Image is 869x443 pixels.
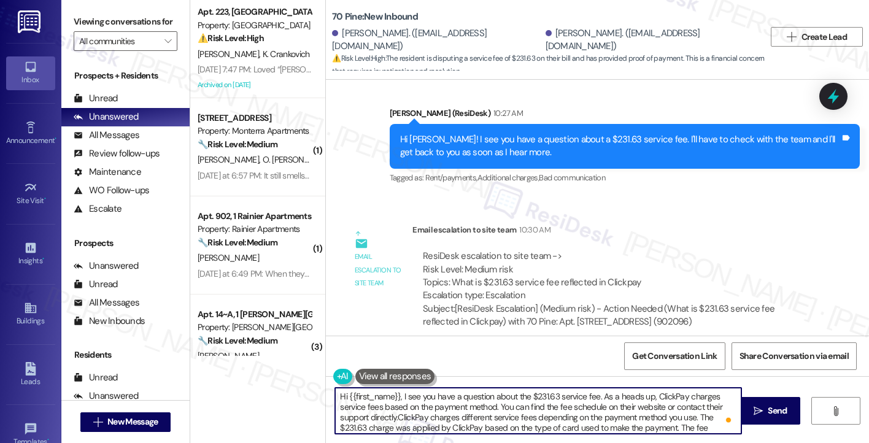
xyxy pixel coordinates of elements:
[74,390,139,403] div: Unanswered
[74,315,145,328] div: New Inbounds
[6,177,55,210] a: Site Visit •
[74,296,139,309] div: All Messages
[107,415,158,428] span: New Message
[198,48,263,60] span: [PERSON_NAME]
[6,56,55,90] a: Inbox
[198,308,311,321] div: Apt. 14~A, 1 [PERSON_NAME][GEOGRAPHIC_DATA] (new)
[74,12,177,31] label: Viewing conversations for
[632,350,717,363] span: Get Conversation Link
[740,350,849,363] span: Share Conversation via email
[355,250,403,290] div: Email escalation to site team
[198,112,311,125] div: [STREET_ADDRESS]
[164,36,171,46] i: 
[198,252,259,263] span: [PERSON_NAME]
[74,147,160,160] div: Review follow-ups
[263,154,334,165] span: O. [PERSON_NAME]
[624,342,725,370] button: Get Conversation Link
[477,172,539,183] span: Additional charges ,
[335,388,741,434] textarea: To enrich screen reader interactions, please activate Accessibility in Grammarly extension settings
[44,195,46,203] span: •
[74,166,141,179] div: Maintenance
[55,134,56,143] span: •
[390,169,860,187] div: Tagged as:
[79,31,158,51] input: All communities
[801,31,847,44] span: Create Lead
[74,129,139,142] div: All Messages
[390,107,860,124] div: [PERSON_NAME] (ResiDesk)
[412,223,814,241] div: Email escalation to site team
[490,107,523,120] div: 10:27 AM
[61,69,190,82] div: Prospects + Residents
[74,202,122,215] div: Escalate
[546,27,755,53] div: [PERSON_NAME]. ([EMAIL_ADDRESS][DOMAIN_NAME])
[74,92,118,105] div: Unread
[198,223,311,236] div: Property: Rainier Apartments
[198,139,277,150] strong: 🔧 Risk Level: Medium
[198,125,311,137] div: Property: Monterra Apartments
[198,321,311,334] div: Property: [PERSON_NAME][GEOGRAPHIC_DATA]
[198,154,263,165] span: [PERSON_NAME]
[198,33,264,44] strong: ⚠️ Risk Level: High
[198,64,774,75] div: [DATE] 7:47 PM: Loved “[PERSON_NAME] ([GEOGRAPHIC_DATA]): Thank you for the update! If you need a...
[6,358,55,391] a: Leads
[400,133,840,160] div: Hi [PERSON_NAME]! I see you have a question about a $231.63 service fee. I'll have to check with ...
[539,172,605,183] span: Bad communication
[198,6,311,18] div: Apt. 223, [GEOGRAPHIC_DATA]
[198,350,259,361] span: [PERSON_NAME]
[74,278,118,291] div: Unread
[198,237,277,248] strong: 🔧 Risk Level: Medium
[198,170,612,181] div: [DATE] at 6:57 PM: It still smells bad, especially out the back window now. I'm concerned for the...
[332,52,765,79] span: : The resident is disputing a service fee of $231.63 on their bill and has provided proof of paym...
[18,10,43,33] img: ResiDesk Logo
[6,237,55,271] a: Insights •
[61,349,190,361] div: Residents
[771,27,863,47] button: Create Lead
[196,77,312,93] div: Archived on [DATE]
[754,406,763,416] i: 
[741,397,800,425] button: Send
[61,237,190,250] div: Prospects
[425,172,477,183] span: Rent/payments ,
[768,404,787,417] span: Send
[831,406,840,416] i: 
[263,48,310,60] span: K. Crankovich
[74,260,139,272] div: Unanswered
[732,342,857,370] button: Share Conversation via email
[198,335,277,346] strong: 🔧 Risk Level: Medium
[93,417,102,427] i: 
[6,298,55,331] a: Buildings
[198,210,311,223] div: Apt. 902, 1 Rainier Apartments
[74,184,149,197] div: WO Follow-ups
[332,27,542,53] div: [PERSON_NAME]. ([EMAIL_ADDRESS][DOMAIN_NAME])
[332,53,385,63] strong: ⚠️ Risk Level: High
[74,110,139,123] div: Unanswered
[332,10,418,23] b: 70 Pine: New Inbound
[787,32,796,42] i: 
[74,371,118,384] div: Unread
[423,250,804,302] div: ResiDesk escalation to site team -> Risk Level: Medium risk Topics: What is $231.63 service fee r...
[198,19,311,32] div: Property: [GEOGRAPHIC_DATA]
[516,223,550,236] div: 10:30 AM
[80,412,171,432] button: New Message
[42,255,44,263] span: •
[423,302,804,329] div: Subject: [ResiDesk Escalation] (Medium risk) - Action Needed (What is $231.63 service fee reflect...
